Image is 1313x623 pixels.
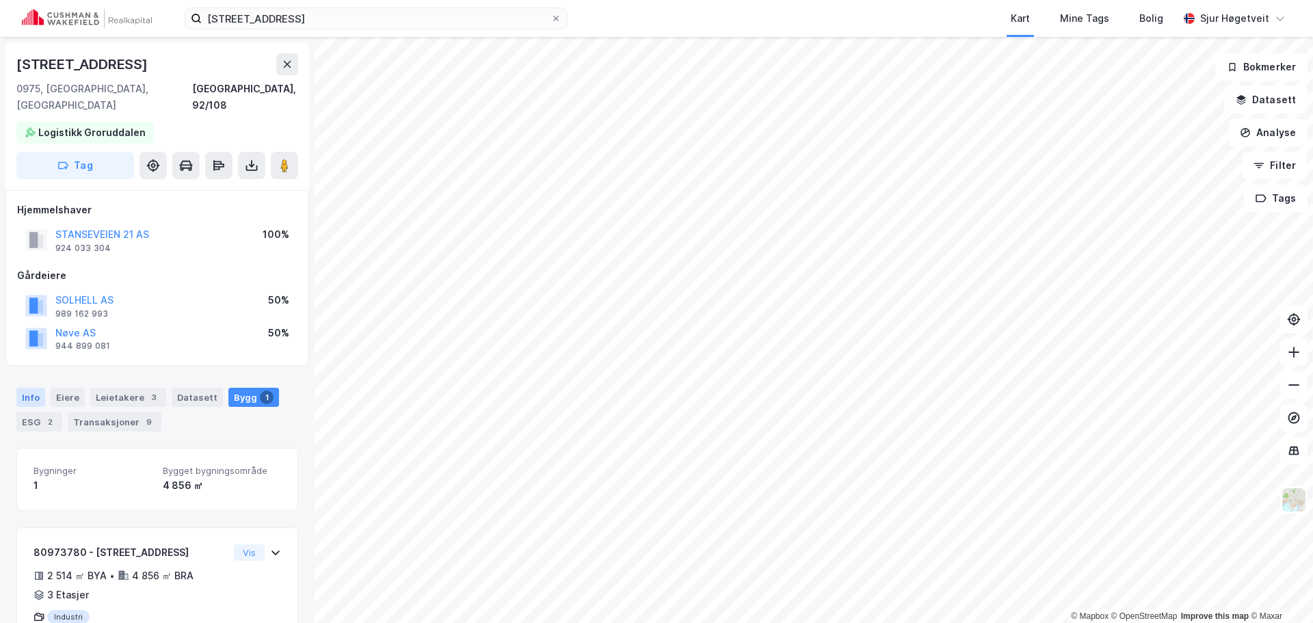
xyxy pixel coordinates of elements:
[17,267,297,284] div: Gårdeiere
[47,587,89,603] div: 3 Etasjer
[147,390,161,404] div: 3
[268,292,289,308] div: 50%
[1244,185,1308,212] button: Tags
[234,544,265,561] button: Vis
[34,465,152,477] span: Bygninger
[1139,10,1163,27] div: Bolig
[1200,10,1269,27] div: Sjur Høgetveit
[192,81,298,114] div: [GEOGRAPHIC_DATA], 92/108
[268,325,289,341] div: 50%
[55,308,108,319] div: 989 162 993
[109,570,115,581] div: •
[34,544,228,561] div: 80973780 - [STREET_ADDRESS]
[55,341,110,352] div: 944 899 081
[1060,10,1109,27] div: Mine Tags
[228,388,279,407] div: Bygg
[202,8,551,29] input: Søk på adresse, matrikkel, gårdeiere, leietakere eller personer
[1011,10,1030,27] div: Kart
[51,388,85,407] div: Eiere
[260,390,274,404] div: 1
[38,124,146,141] div: Logistikk Groruddalen
[47,568,107,584] div: 2 514 ㎡ BYA
[16,388,45,407] div: Info
[1281,487,1307,513] img: Z
[16,412,62,432] div: ESG
[1215,53,1308,81] button: Bokmerker
[16,53,150,75] div: [STREET_ADDRESS]
[172,388,223,407] div: Datasett
[163,477,281,494] div: 4 856 ㎡
[34,477,152,494] div: 1
[1071,611,1109,621] a: Mapbox
[163,465,281,477] span: Bygget bygningsområde
[1228,119,1308,146] button: Analyse
[16,152,134,179] button: Tag
[90,388,166,407] div: Leietakere
[132,568,194,584] div: 4 856 ㎡ BRA
[16,81,192,114] div: 0975, [GEOGRAPHIC_DATA], [GEOGRAPHIC_DATA]
[263,226,289,243] div: 100%
[1224,86,1308,114] button: Datasett
[17,202,297,218] div: Hjemmelshaver
[1111,611,1178,621] a: OpenStreetMap
[142,415,156,429] div: 9
[43,415,57,429] div: 2
[1245,557,1313,623] div: Kontrollprogram for chat
[55,243,111,254] div: 924 033 304
[68,412,161,432] div: Transaksjoner
[1181,611,1249,621] a: Improve this map
[1242,152,1308,179] button: Filter
[1245,557,1313,623] iframe: Chat Widget
[22,9,152,28] img: cushman-wakefield-realkapital-logo.202ea83816669bd177139c58696a8fa1.svg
